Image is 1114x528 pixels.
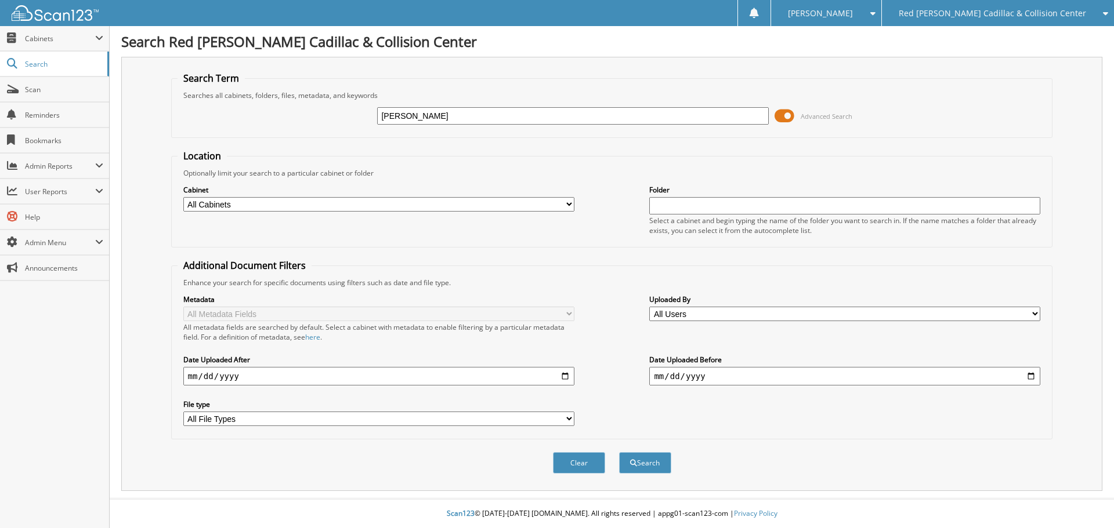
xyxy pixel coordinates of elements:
span: Scan [25,85,103,94]
label: Folder [649,185,1040,195]
a: Privacy Policy [734,508,777,518]
button: Clear [553,452,605,474]
span: User Reports [25,187,95,196]
legend: Search Term [178,72,245,85]
button: Search [619,452,671,474]
label: Metadata [183,294,574,304]
span: [PERSON_NAME] [788,10,853,17]
label: Date Uploaded After [183,355,574,365]
span: Search [25,59,102,69]
input: start [183,367,574,385]
label: File type [183,399,574,409]
label: Cabinet [183,185,574,195]
legend: Additional Document Filters [178,259,312,272]
div: Searches all cabinets, folders, files, metadata, and keywords [178,90,1047,100]
span: Red [PERSON_NAME] Cadillac & Collision Center [899,10,1086,17]
span: Help [25,212,103,222]
legend: Location [178,150,227,162]
div: © [DATE]-[DATE] [DOMAIN_NAME]. All rights reserved | appg01-scan123-com | [110,500,1114,528]
h1: Search Red [PERSON_NAME] Cadillac & Collision Center [121,32,1102,51]
span: Reminders [25,110,103,120]
span: Bookmarks [25,136,103,145]
input: end [649,367,1040,385]
div: Optionally limit your search to a particular cabinet or folder [178,168,1047,178]
div: Enhance your search for specific documents using filters such as date and file type. [178,278,1047,287]
span: Scan123 [447,508,475,518]
label: Date Uploaded Before [649,355,1040,365]
span: Announcements [25,263,103,273]
a: here [305,332,320,342]
img: scan123-logo-white.svg [12,5,99,21]
div: All metadata fields are searched by default. Select a cabinet with metadata to enable filtering b... [183,322,574,342]
span: Admin Reports [25,161,95,171]
span: Cabinets [25,34,95,43]
span: Advanced Search [801,112,852,121]
label: Uploaded By [649,294,1040,304]
span: Admin Menu [25,238,95,247]
div: Select a cabinet and begin typing the name of the folder you want to search in. If the name match... [649,216,1040,235]
iframe: Chat Widget [1056,472,1114,528]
